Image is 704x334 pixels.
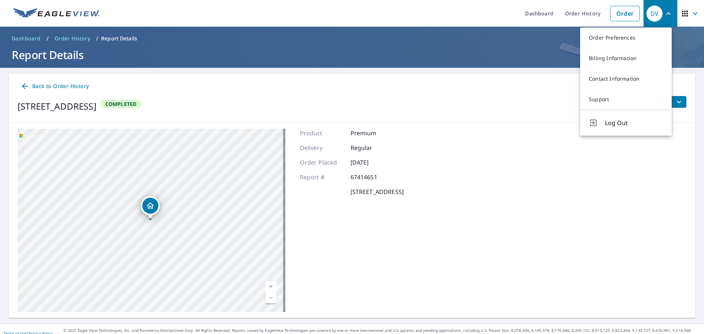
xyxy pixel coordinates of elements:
div: DV [646,5,663,22]
p: Report # [300,173,344,181]
li: / [96,34,98,43]
p: [DATE] [351,158,395,167]
div: Dropped pin, building 1, Residential property, 1 Rivercrest Vienna, WV 26105 [141,196,160,219]
p: Product [300,129,344,137]
span: Log Out [605,118,663,127]
a: Dashboard [9,33,44,44]
p: Report Details [101,35,137,42]
p: Premium [351,129,395,137]
span: Files [660,98,683,106]
div: [STREET_ADDRESS] [18,100,96,113]
span: Order History [55,35,90,42]
a: Support [580,89,672,110]
p: Delivery [300,143,344,152]
a: Order [610,6,640,21]
nav: breadcrumb [9,33,695,44]
a: Billing Information [580,48,672,69]
li: / [47,34,49,43]
p: Regular [351,143,395,152]
a: Current Level 18, Zoom In [265,281,276,292]
a: Order Preferences [580,27,672,48]
a: Back to Order History [18,80,92,93]
span: Back to Order History [21,82,89,91]
p: 67414651 [351,173,395,181]
img: EV Logo [13,8,100,19]
a: Contact Information [580,69,672,89]
h1: Report Details [9,47,695,62]
button: Log Out [580,110,672,136]
span: Completed [101,100,141,107]
a: Current Level 18, Zoom Out [265,292,276,303]
a: Order History [52,33,93,44]
p: Order Placed [300,158,344,167]
p: [STREET_ADDRESS] [351,187,404,196]
span: Dashboard [12,35,41,42]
